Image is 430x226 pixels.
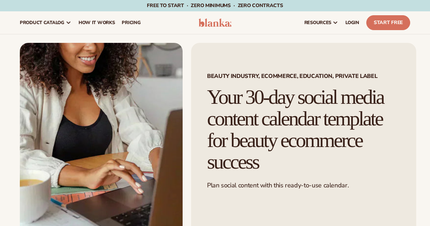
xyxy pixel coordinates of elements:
[118,11,144,34] a: pricing
[366,15,410,30] a: Start Free
[20,20,64,26] span: product catalog
[304,20,331,26] span: resources
[345,20,359,26] span: LOGIN
[147,2,283,9] span: Free to start · ZERO minimums · ZERO contracts
[199,18,232,27] img: logo
[207,73,400,79] span: Beauty Industry, Ecommerce, Education, Private Label
[207,86,400,173] h1: Your 30-day social media content calendar template for beauty ecommerce success
[207,181,349,190] span: Plan social content with this ready-to-use calendar.
[342,11,363,34] a: LOGIN
[301,11,342,34] a: resources
[75,11,119,34] a: How It Works
[79,20,115,26] span: How It Works
[122,20,141,26] span: pricing
[16,11,75,34] a: product catalog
